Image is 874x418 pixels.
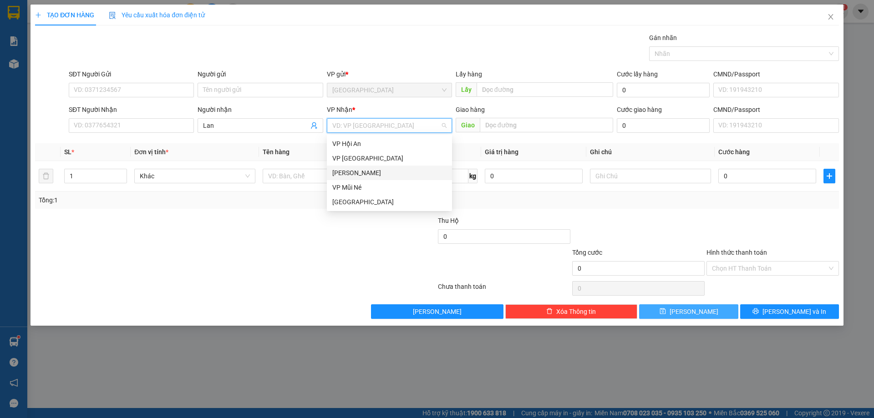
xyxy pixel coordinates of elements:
div: [GEOGRAPHIC_DATA] [8,8,100,28]
span: SL [64,148,71,156]
span: close [827,13,834,20]
div: Phan Thiết [327,166,452,180]
label: Cước lấy hàng [617,71,658,78]
label: Cước giao hàng [617,106,662,113]
button: save[PERSON_NAME] [639,304,738,319]
div: 0961942528 [8,39,100,52]
span: kg [468,169,478,183]
input: Ghi Chú [590,169,711,183]
span: VP Nhận [327,106,352,113]
span: Xóa Thông tin [556,307,596,317]
div: VP Hội An [327,136,452,151]
span: Giao [456,118,480,132]
span: CƯỚC RỒI : [7,58,50,68]
button: delete [39,169,53,183]
span: Cước hàng [718,148,750,156]
input: Dọc đường [477,82,613,97]
div: 0334881815 [107,28,180,41]
input: Cước lấy hàng [617,83,710,97]
span: Lấy hàng [456,71,482,78]
div: VP gửi [327,69,452,79]
div: [PERSON_NAME] [107,8,180,28]
input: Cước giao hàng [617,118,710,133]
button: printer[PERSON_NAME] và In [740,304,839,319]
div: SĐT Người Gửi [69,69,194,79]
span: plus [35,12,41,18]
span: [PERSON_NAME] [670,307,718,317]
div: CMND/Passport [713,105,838,115]
label: Hình thức thanh toán [706,249,767,256]
span: TẠO ĐƠN HÀNG [35,11,94,19]
div: [PERSON_NAME] [8,28,100,39]
div: Tổng: 1 [39,195,337,205]
div: VP [GEOGRAPHIC_DATA] [332,153,447,163]
span: user-add [310,122,318,129]
span: Tổng cước [572,249,602,256]
span: Giao hàng [456,106,485,113]
div: VP Mũi Né [332,182,447,192]
span: plus [824,172,835,180]
span: Gửi: [8,8,22,17]
span: Giá trị hàng [485,148,518,156]
button: plus [823,169,835,183]
button: [PERSON_NAME] [371,304,503,319]
th: Ghi chú [586,143,715,161]
span: [PERSON_NAME] [413,307,462,317]
input: Dọc đường [480,118,613,132]
img: icon [109,12,116,19]
span: Đơn vị tính [134,148,168,156]
div: VP Nha Trang [327,151,452,166]
div: [GEOGRAPHIC_DATA] [332,197,447,207]
div: 80.000 [7,57,102,68]
span: Thu Hộ [438,217,459,224]
span: Lấy [456,82,477,97]
div: VP Hội An [332,139,447,149]
span: delete [546,308,553,315]
span: printer [752,308,759,315]
span: [PERSON_NAME] và In [762,307,826,317]
div: VP Mũi Né [327,180,452,195]
input: VD: Bàn, Ghế [263,169,384,183]
span: Tên hàng [263,148,290,156]
div: Người gửi [198,69,323,79]
span: Khác [140,169,250,183]
span: Đà Lạt [332,83,447,97]
span: save [660,308,666,315]
div: [PERSON_NAME] [332,168,447,178]
label: Gán nhãn [649,34,677,41]
div: Chưa thanh toán [437,282,571,297]
span: Yêu cầu xuất hóa đơn điện tử [109,11,205,19]
div: Người nhận [198,105,323,115]
div: SĐT Người Nhận [69,105,194,115]
div: CMND/Passport [713,69,838,79]
input: 0 [485,169,583,183]
div: Đà Lạt [327,195,452,209]
span: Nhận: [107,8,128,17]
button: deleteXóa Thông tin [505,304,638,319]
button: Close [818,5,844,30]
